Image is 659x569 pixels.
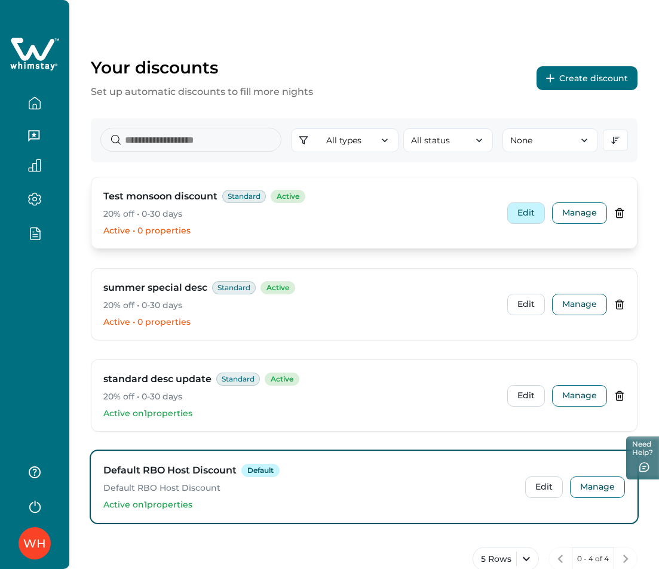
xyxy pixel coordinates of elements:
p: Active on 1 properties [103,499,516,511]
button: Manage [570,476,625,498]
p: 20% off • 0-30 days [103,300,498,312]
button: Edit [525,476,563,498]
h3: Test monsoon discount [103,189,217,204]
button: Edit [507,294,545,315]
button: Manage [552,202,607,224]
p: Active • 0 properties [103,225,498,237]
button: Create discount [537,66,637,90]
span: Active [260,281,295,294]
p: 20% off • 0-30 days [103,208,498,220]
span: Default [241,464,280,477]
span: Standard [216,373,260,386]
span: Active [265,373,299,386]
p: Active on 1 properties [103,408,498,420]
p: Set up automatic discounts to fill more nights [91,85,313,99]
h3: standard desc update [103,372,212,386]
p: 20% off • 0-30 days [103,391,498,403]
button: Manage [552,385,607,407]
p: 0 - 4 of 4 [577,553,609,565]
span: Active [271,190,305,203]
p: Default RBO Host Discount [103,482,516,494]
h3: summer special desc [103,281,207,295]
button: Manage [552,294,607,315]
div: Whimstay Host [23,529,46,558]
button: Edit [507,385,545,407]
h3: Default RBO Host Discount [103,463,237,478]
p: Active • 0 properties [103,316,498,328]
span: Standard [222,190,266,203]
span: Standard [212,281,256,294]
button: Edit [507,202,545,224]
p: Your discounts [91,57,313,78]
